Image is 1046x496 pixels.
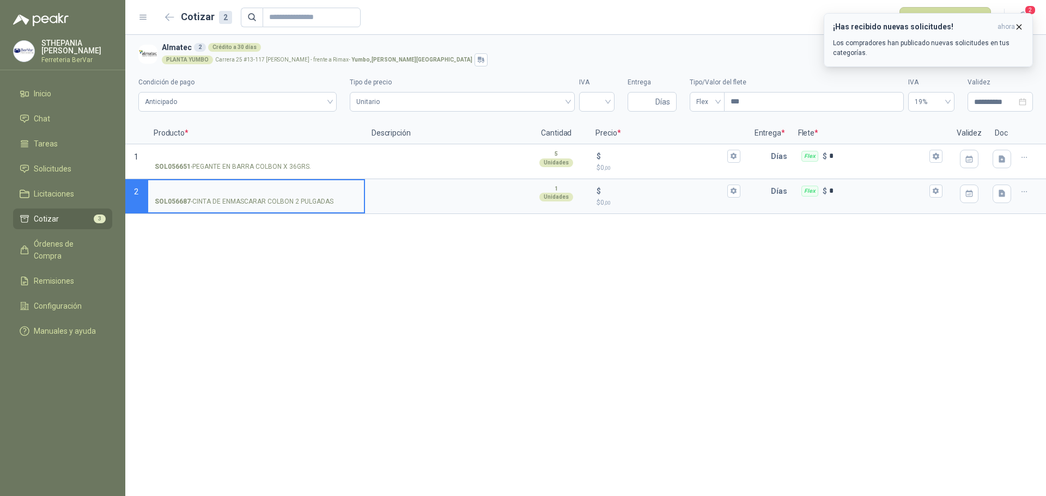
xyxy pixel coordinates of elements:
[998,22,1015,32] span: ahora
[555,185,558,193] p: 1
[34,113,50,125] span: Chat
[1013,8,1033,27] button: 2
[628,77,677,88] label: Entrega
[13,133,112,154] a: Tareas
[13,321,112,341] a: Manuales y ayuda
[155,152,357,161] input: SOL056651-PEGANTE EN BARRA COLBON X 36GRS.
[950,123,988,144] p: Validez
[134,152,138,161] span: 1
[908,77,954,88] label: IVA
[34,213,59,225] span: Cotizar
[597,198,740,208] p: $
[350,77,575,88] label: Tipo de precio
[589,123,747,144] p: Precio
[356,94,568,110] span: Unitario
[899,7,991,28] button: Publicar cotizaciones
[134,187,138,196] span: 2
[13,158,112,179] a: Solicitudes
[823,150,827,162] p: $
[208,43,261,52] div: Crédito a 30 días
[13,296,112,316] a: Configuración
[13,271,112,291] a: Remisiones
[155,197,191,207] strong: SOL056687
[555,150,558,158] p: 5
[94,215,106,223] span: 3
[34,238,102,262] span: Órdenes de Compra
[579,77,615,88] label: IVA
[600,164,611,172] span: 0
[13,83,112,104] a: Inicio
[155,162,311,172] p: - PEGANTE EN BARRA COLBON X 36GRS.
[138,77,337,88] label: Condición de pago
[604,200,611,206] span: ,00
[603,187,725,195] input: $$0,00
[829,187,927,195] input: Flex $
[929,185,942,198] button: Flex $
[14,41,34,62] img: Company Logo
[34,163,71,175] span: Solicitudes
[34,188,74,200] span: Licitaciones
[915,94,948,110] span: 19%
[162,41,1029,53] h3: Almatec
[748,123,792,144] p: Entrega
[155,162,191,172] strong: SOL056651
[41,57,112,63] p: Ferreteria BerVar
[147,123,365,144] p: Producto
[181,9,232,25] h2: Cotizar
[34,300,82,312] span: Configuración
[833,22,993,32] h3: ¡Has recibido nuevas solicitudes!
[13,108,112,129] a: Chat
[524,123,589,144] p: Cantidad
[603,152,725,160] input: $$0,00
[597,185,601,197] p: $
[690,77,904,88] label: Tipo/Valor del flete
[597,163,740,173] p: $
[365,123,524,144] p: Descripción
[34,325,96,337] span: Manuales y ayuda
[539,193,573,201] div: Unidades
[539,158,573,167] div: Unidades
[727,185,740,198] button: $$0,00
[824,13,1033,67] button: ¡Has recibido nuevas solicitudes!ahora Los compradores han publicado nuevas solicitudes en tus ca...
[655,93,670,111] span: Días
[194,43,206,52] div: 2
[13,183,112,204] a: Licitaciones
[968,77,1033,88] label: Validez
[351,57,472,63] strong: Yumbo , [PERSON_NAME][GEOGRAPHIC_DATA]
[988,123,1015,144] p: Doc
[34,138,58,150] span: Tareas
[155,197,333,207] p: - CINTA DE ENMASCARAR COLBON 2 PULGADAS
[604,165,611,171] span: ,00
[833,38,1024,58] p: Los compradores han publicado nuevas solicitudes en tus categorías.
[34,275,74,287] span: Remisiones
[13,234,112,266] a: Órdenes de Compra
[13,209,112,229] a: Cotizar3
[801,186,818,197] div: Flex
[792,123,950,144] p: Flete
[219,11,232,24] div: 2
[13,13,69,26] img: Logo peakr
[823,185,827,197] p: $
[771,145,792,167] p: Días
[138,45,157,64] img: Company Logo
[727,150,740,163] button: $$0,00
[801,151,818,162] div: Flex
[696,94,718,110] span: Flex
[162,56,213,64] div: PLANTA YUMBO
[597,150,601,162] p: $
[829,152,927,160] input: Flex $
[41,39,112,54] p: STHEPANIA [PERSON_NAME]
[929,150,942,163] button: Flex $
[215,57,472,63] p: Carrera 25 #13-117 [PERSON_NAME] - frente a Rimax -
[155,187,357,195] input: SOL056687-CINTA DE ENMASCARAR COLBON 2 PULGADAS
[145,94,330,110] span: Anticipado
[771,180,792,202] p: Días
[600,199,611,206] span: 0
[34,88,51,100] span: Inicio
[1024,5,1036,15] span: 2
